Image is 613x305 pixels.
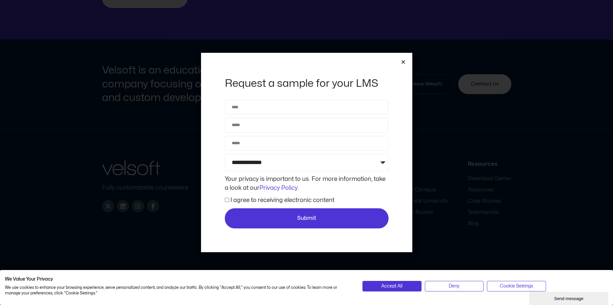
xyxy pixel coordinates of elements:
span: Accept All [381,283,402,290]
label: I agree to receiving electronic content [230,197,334,203]
a: Close [401,59,406,64]
button: Accept all cookies [362,281,421,291]
span: Submit [297,214,316,223]
button: Deny all cookies [425,281,484,291]
span: Cookie Settings [500,283,533,290]
div: Your privacy is important to us. For more information, take a look at our . [223,175,390,192]
button: Adjust cookie preferences [487,281,546,291]
p: We use cookies to enhance your browsing experience, serve personalized content, and analyze our t... [5,285,353,296]
span: Deny [449,283,460,290]
h2: We Value Your Privacy [5,276,353,282]
button: Submit [225,208,389,229]
iframe: chat widget [529,290,610,305]
a: Privacy Policy [259,185,298,191]
h2: Request a sample for your LMS [225,77,389,90]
